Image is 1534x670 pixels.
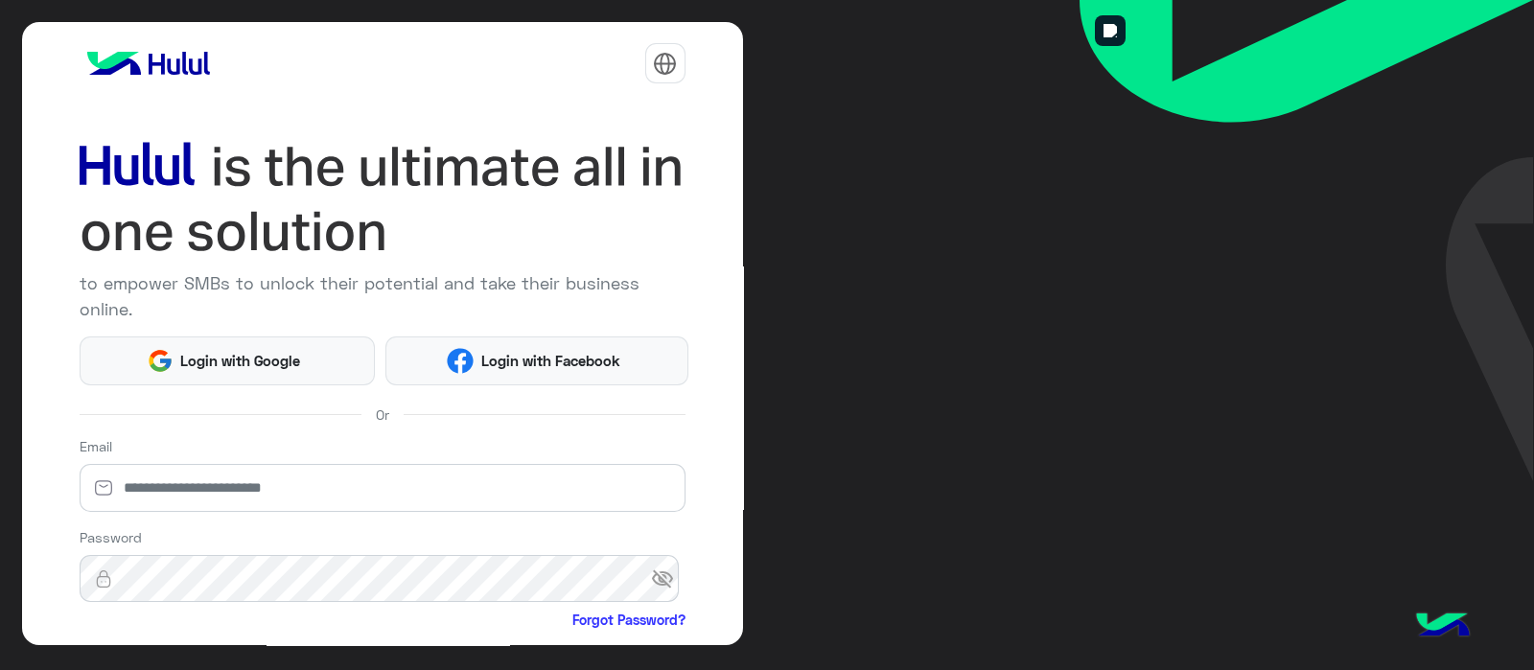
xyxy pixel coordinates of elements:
[174,350,308,372] span: Login with Google
[474,350,627,372] span: Login with Facebook
[376,404,389,425] span: Or
[80,270,686,322] p: to empower SMBs to unlock their potential and take their business online.
[80,436,112,456] label: Email
[80,336,376,385] button: Login with Google
[651,562,686,596] span: visibility_off
[80,478,128,497] img: email
[80,527,142,547] label: Password
[80,569,128,589] img: lock
[80,44,218,82] img: logo
[80,134,686,264] img: hululLoginTitle_EN.svg
[147,348,174,375] img: Google
[653,52,677,76] img: tab
[385,336,688,385] button: Login with Facebook
[572,610,686,630] a: Forgot Password?
[1409,593,1476,660] img: hulul-logo.png
[447,348,474,375] img: Facebook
